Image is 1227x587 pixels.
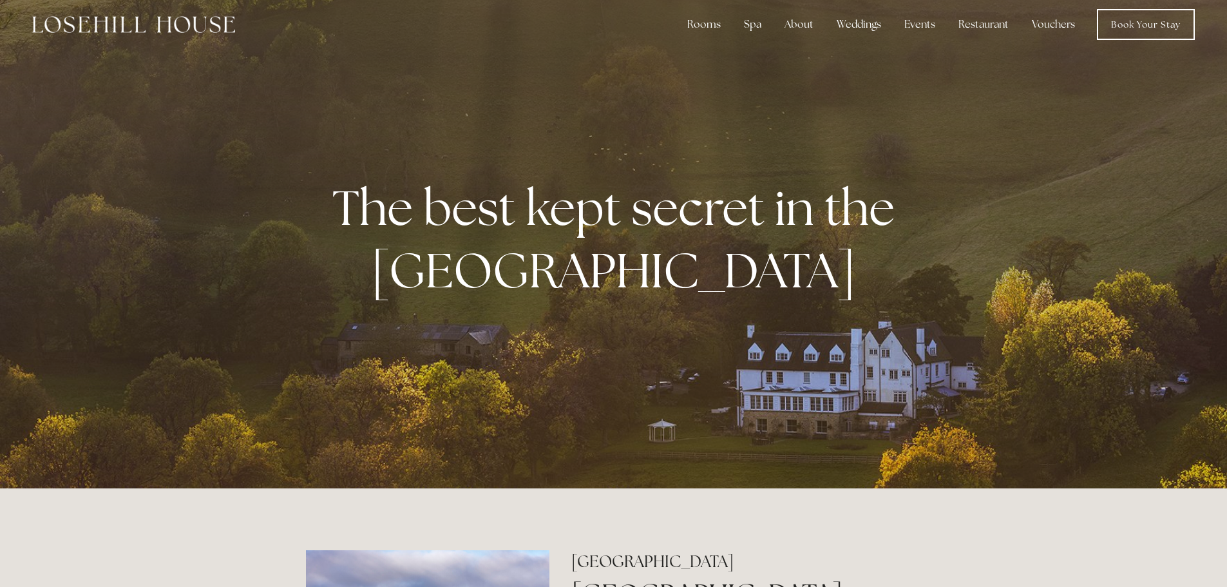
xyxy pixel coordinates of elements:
div: Restaurant [948,12,1019,37]
div: Spa [734,12,772,37]
div: Events [894,12,946,37]
img: Losehill House [32,16,235,33]
div: Rooms [677,12,731,37]
div: About [774,12,824,37]
div: Weddings [826,12,891,37]
a: Book Your Stay [1097,9,1195,40]
strong: The best kept secret in the [GEOGRAPHIC_DATA] [332,176,905,302]
a: Vouchers [1022,12,1085,37]
h2: [GEOGRAPHIC_DATA] [571,550,921,573]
